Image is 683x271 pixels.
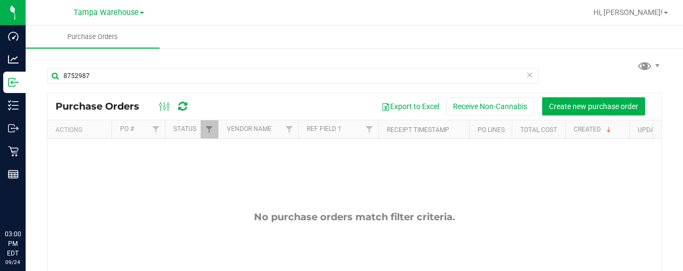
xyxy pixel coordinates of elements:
[120,125,134,133] a: PO #
[526,68,534,82] span: Clear
[387,126,449,134] a: Receipt Timestamp
[11,185,43,218] iframe: Resource center
[8,146,19,157] inline-svg: Retail
[307,125,341,133] a: Ref Field 1
[375,97,446,115] button: Export to Excel
[55,126,107,134] div: Actions
[281,120,298,138] a: Filter
[5,258,21,266] p: 09/24
[549,102,638,111] span: Create new purchase order
[8,77,19,88] inline-svg: Inbound
[478,126,505,134] a: PO Lines
[8,54,19,65] inline-svg: Analytics
[542,97,645,115] button: Create new purchase order
[47,68,539,84] input: Search Purchase Order ID, Vendor Name and Ref Field 1
[5,229,21,258] p: 03:00 PM EDT
[55,100,150,112] span: Purchase Orders
[593,8,663,17] span: Hi, [PERSON_NAME]!
[147,120,165,138] a: Filter
[173,125,196,133] a: Status
[74,8,139,17] span: Tampa Warehouse
[53,32,132,42] span: Purchase Orders
[26,26,160,48] a: Purchase Orders
[31,184,44,197] iframe: Resource center unread badge
[201,120,218,138] a: Filter
[361,120,378,138] a: Filter
[8,31,19,42] inline-svg: Dashboard
[520,126,557,134] a: Total Cost
[8,123,19,134] inline-svg: Outbound
[446,97,534,115] button: Receive Non-Cannabis
[638,126,666,134] a: Updated
[574,126,613,133] a: Created
[8,100,19,111] inline-svg: Inventory
[227,125,272,133] a: Vendor Name
[47,211,661,223] div: No purchase orders match filter criteria.
[8,169,19,180] inline-svg: Reports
